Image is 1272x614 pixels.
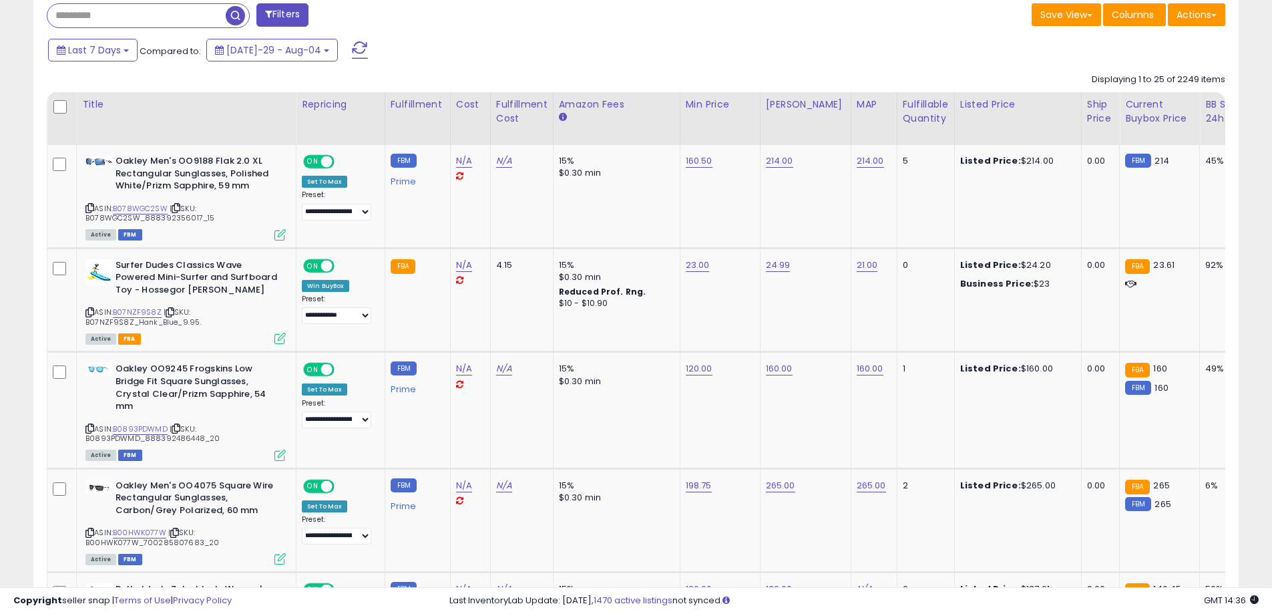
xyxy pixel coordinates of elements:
button: Filters [256,3,308,27]
img: 31-g4y5ri8L._SL40_.jpg [85,156,112,168]
div: Repricing [302,98,379,112]
div: ASIN: [85,155,286,239]
a: B00HWK077W [113,527,166,539]
div: Ship Price [1087,98,1114,126]
small: FBM [1125,381,1151,395]
div: 0.00 [1087,259,1109,271]
a: 23.00 [686,259,710,272]
b: Reduced Prof. Rng. [559,286,646,297]
div: Min Price [686,98,755,112]
span: | SKU: B0893PDWMD_888392486448_20 [85,424,220,444]
div: Set To Max [302,176,347,188]
div: 0 [903,259,944,271]
span: FBM [118,450,142,461]
small: FBA [1125,363,1150,377]
span: OFF [333,480,354,492]
a: 1470 active listings [594,594,672,607]
img: 21ud5jg2RVL._SL40_.jpg [85,363,112,376]
button: [DATE]-29 - Aug-04 [206,39,338,61]
div: Listed Price [960,98,1076,112]
div: 0.00 [1087,155,1109,167]
span: All listings currently available for purchase on Amazon [85,554,116,565]
img: 21nxfj9K+0L._SL40_.jpg [85,480,112,493]
a: N/A [456,479,472,492]
div: Win BuyBox [302,280,349,292]
span: [DATE]-29 - Aug-04 [226,43,321,57]
div: Prime [391,171,440,187]
span: ON [304,480,321,492]
div: [PERSON_NAME] [766,98,845,112]
button: Columns [1103,3,1166,26]
a: 265.00 [857,479,886,492]
div: Prime [391,496,440,512]
div: Preset: [302,515,375,545]
div: Fulfillable Quantity [903,98,949,126]
span: 23.61 [1153,259,1175,271]
small: FBA [1125,480,1150,494]
div: $0.30 min [559,167,670,179]
div: Title [82,98,290,112]
b: Business Price: [960,277,1034,290]
span: OFF [333,364,354,375]
div: $0.30 min [559,271,670,283]
strong: Copyright [13,594,62,607]
a: 160.50 [686,154,712,168]
span: All listings currently available for purchase on Amazon [85,229,116,241]
b: Listed Price: [960,479,1021,492]
div: Displaying 1 to 25 of 2249 items [1092,73,1225,86]
div: Preset: [302,190,375,220]
small: FBA [391,259,415,274]
span: Columns [1112,8,1154,21]
div: Set To Max [302,500,347,512]
a: 160.00 [857,362,883,375]
div: $160.00 [960,363,1071,375]
b: Listed Price: [960,259,1021,271]
div: 15% [559,155,670,167]
span: 214 [1154,154,1169,167]
a: N/A [496,154,512,168]
span: | SKU: B07NZF9S8Z_Hank_Blue_9.95. [85,307,201,327]
div: ASIN: [85,259,286,343]
div: 1 [903,363,944,375]
div: 4.15 [496,259,543,271]
div: $0.30 min [559,492,670,504]
div: BB Share 24h. [1205,98,1254,126]
div: ASIN: [85,363,286,459]
span: 2025-08-12 14:36 GMT [1204,594,1259,607]
div: 6% [1205,480,1249,492]
a: Terms of Use [114,594,171,607]
div: 0.00 [1087,480,1109,492]
span: All listings currently available for purchase on Amazon [85,450,116,461]
div: Preset: [302,295,375,325]
button: Last 7 Days [48,39,138,61]
b: Oakley Men's OO9188 Flak 2.0 XL Rectangular Sunglasses, Polished White/Prizm Sapphire, 59 mm [116,155,278,196]
div: Fulfillment Cost [496,98,548,126]
a: 265.00 [766,479,795,492]
span: | SKU: B078WGC2SW_888392356017_15 [85,203,214,223]
div: 5 [903,155,944,167]
div: $214.00 [960,155,1071,167]
div: Cost [456,98,485,112]
span: 265 [1154,498,1171,510]
small: FBM [1125,154,1151,168]
small: FBM [391,478,417,492]
a: N/A [496,362,512,375]
span: FBA [118,333,141,345]
div: $265.00 [960,480,1071,492]
b: Listed Price: [960,362,1021,375]
a: B07NZF9S8Z [113,307,162,318]
div: Amazon Fees [559,98,674,112]
div: $24.20 [960,259,1071,271]
span: FBM [118,229,142,241]
small: FBM [391,154,417,168]
div: seller snap | | [13,595,232,607]
a: 214.00 [766,154,793,168]
b: Oakley Men's OO4075 Square Wire Rectangular Sunglasses, Carbon/Grey Polarized, 60 mm [116,480,278,520]
a: 214.00 [857,154,884,168]
span: OFF [333,156,354,168]
div: $23 [960,278,1071,290]
div: 15% [559,363,670,375]
span: Last 7 Days [68,43,121,57]
a: B0893PDWMD [113,424,168,435]
small: Amazon Fees. [559,112,567,124]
